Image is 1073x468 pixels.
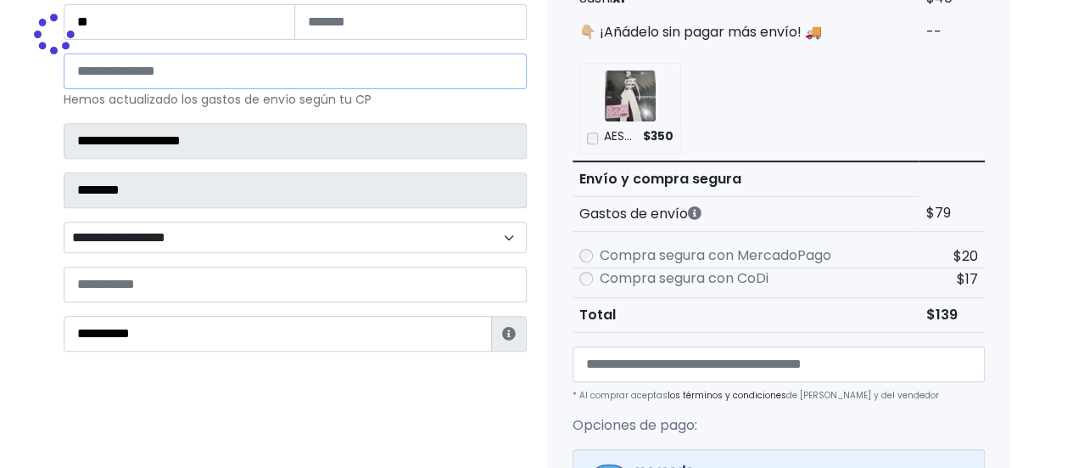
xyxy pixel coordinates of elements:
[64,91,372,108] small: Hemos actualizado los gastos de envío según tu CP
[502,327,516,341] i: Estafeta lo usará para ponerse en contacto en caso de tener algún problema con el envío
[668,389,786,402] a: los términos y condiciones
[573,415,985,436] p: Opciones de pago:
[573,15,919,49] td: 👇🏼 ¡Añádelo sin pagar más envío! 🚚
[600,245,831,266] label: Compra segura con MercadoPago
[919,196,984,231] td: $79
[573,297,919,332] th: Total
[603,128,637,145] p: AESPA WIPLASH
[919,15,984,49] td: --
[957,269,978,289] span: $17
[573,161,919,197] th: Envío y compra segura
[643,128,673,145] span: $350
[573,389,985,402] p: * Al comprar aceptas de [PERSON_NAME] y del vendedor
[600,268,768,289] label: Compra segura con CoDi
[919,297,984,332] td: $139
[605,70,656,121] img: AESPA WIPLASH
[688,206,701,220] i: Los gastos de envío dependen de códigos postales. ¡Te puedes llevar más productos en un solo envío !
[953,246,978,266] span: $20
[573,196,919,231] th: Gastos de envío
